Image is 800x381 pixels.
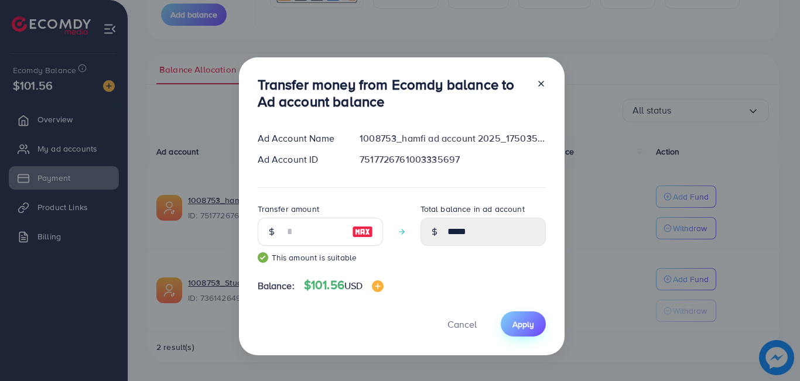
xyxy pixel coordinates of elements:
[420,203,525,215] label: Total balance in ad account
[258,252,383,263] small: This amount is suitable
[372,280,384,292] img: image
[248,153,351,166] div: Ad Account ID
[512,318,534,330] span: Apply
[501,311,546,337] button: Apply
[344,279,363,292] span: USD
[258,252,268,263] img: guide
[447,318,477,331] span: Cancel
[258,279,295,293] span: Balance:
[248,132,351,145] div: Ad Account Name
[258,203,319,215] label: Transfer amount
[304,278,384,293] h4: $101.56
[350,153,555,166] div: 7517726761003335697
[258,76,527,110] h3: Transfer money from Ecomdy balance to Ad account balance
[433,311,491,337] button: Cancel
[352,225,373,239] img: image
[350,132,555,145] div: 1008753_hamfi ad account 2025_1750357175489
